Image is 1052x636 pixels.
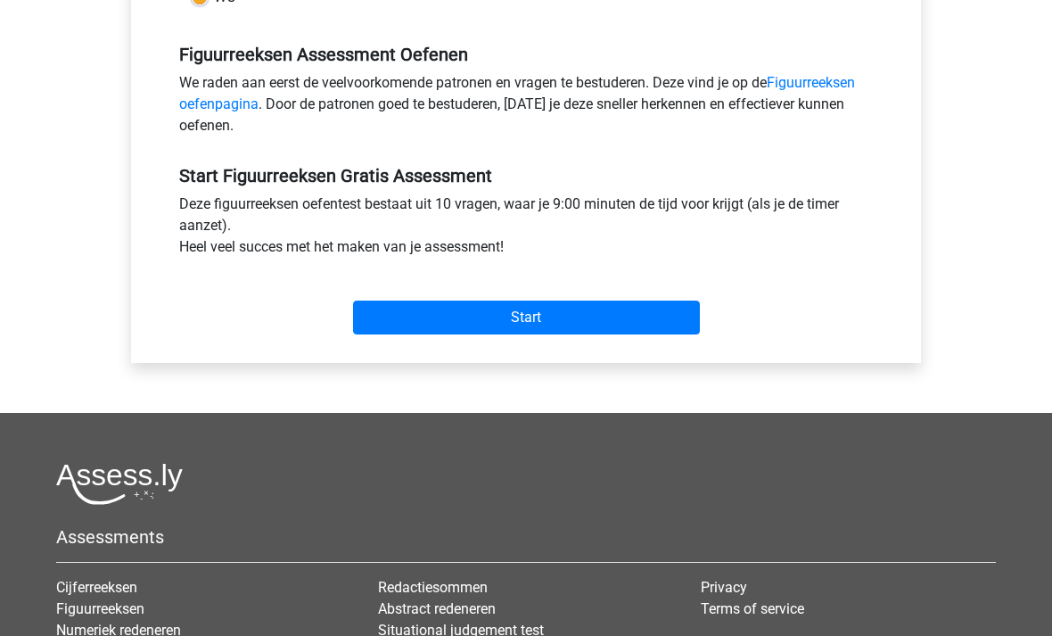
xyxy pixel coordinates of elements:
input: Start [353,301,700,335]
a: Figuurreeksen [56,601,144,618]
div: We raden aan eerst de veelvoorkomende patronen en vragen te bestuderen. Deze vind je op de . Door... [166,73,886,145]
img: Assessly logo [56,464,183,506]
h5: Figuurreeksen Assessment Oefenen [179,45,873,66]
div: Deze figuurreeksen oefentest bestaat uit 10 vragen, waar je 9:00 minuten de tijd voor krijgt (als... [166,194,886,266]
h5: Assessments [56,527,996,549]
a: Redactiesommen [378,580,488,597]
a: Abstract redeneren [378,601,496,618]
a: Privacy [701,580,747,597]
a: Terms of service [701,601,804,618]
h5: Start Figuurreeksen Gratis Assessment [179,166,873,187]
a: Cijferreeksen [56,580,137,597]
